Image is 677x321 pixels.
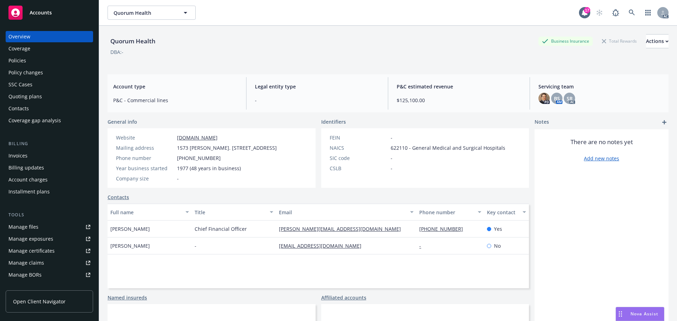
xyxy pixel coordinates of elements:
div: Actions [646,35,669,48]
a: Accounts [6,3,93,23]
span: SR [567,95,573,102]
span: - [255,97,379,104]
div: DBA: - [110,48,123,56]
span: Open Client Navigator [13,298,66,305]
button: Actions [646,34,669,48]
button: Email [276,204,416,221]
a: Coverage [6,43,93,54]
div: Phone number [419,209,473,216]
button: Nova Assist [616,307,664,321]
span: - [195,242,196,249]
a: [PERSON_NAME][EMAIL_ADDRESS][DOMAIN_NAME] [279,226,407,232]
div: Policies [8,55,26,66]
div: Manage certificates [8,245,55,257]
a: Manage BORs [6,269,93,280]
div: Summary of insurance [8,281,62,292]
span: Chief Financial Officer [195,225,247,233]
span: 1573 [PERSON_NAME]. [STREET_ADDRESS] [177,144,277,152]
div: Installment plans [8,186,50,197]
div: Manage claims [8,257,44,268]
span: General info [108,118,137,125]
span: - [391,154,392,162]
div: Email [279,209,406,216]
div: Quorum Health [108,37,158,46]
a: Policies [6,55,93,66]
a: Policy changes [6,67,93,78]
div: FEIN [330,134,388,141]
div: SIC code [330,154,388,162]
div: NAICS [330,144,388,152]
div: Billing [6,140,93,147]
a: Invoices [6,150,93,161]
span: Identifiers [321,118,346,125]
div: Invoices [8,150,28,161]
div: Year business started [116,165,174,172]
div: Coverage [8,43,30,54]
button: Key contact [484,204,529,221]
a: Search [625,6,639,20]
div: Overview [8,31,30,42]
div: Company size [116,175,174,182]
span: 1977 (48 years in business) [177,165,241,172]
a: [EMAIL_ADDRESS][DOMAIN_NAME] [279,242,367,249]
div: Manage exposures [8,233,53,245]
span: Nova Assist [630,311,658,317]
span: No [494,242,501,249]
span: Legal entity type [255,83,379,90]
button: Quorum Health [108,6,196,20]
div: Policy changes [8,67,43,78]
a: Manage exposures [6,233,93,245]
span: Account type [113,83,238,90]
span: P&C - Commercial lines [113,97,238,104]
div: Contacts [8,103,29,114]
span: P&C estimated revenue [397,83,521,90]
div: Quoting plans [8,91,42,102]
div: Account charges [8,174,48,185]
span: - [391,165,392,172]
div: Full name [110,209,181,216]
div: Billing updates [8,162,44,173]
a: Quoting plans [6,91,93,102]
a: Start snowing [592,6,606,20]
div: Coverage gap analysis [8,115,61,126]
div: Total Rewards [598,37,640,45]
a: add [660,118,669,126]
a: Coverage gap analysis [6,115,93,126]
a: Contacts [6,103,93,114]
span: [PERSON_NAME] [110,225,150,233]
a: Report a Bug [609,6,623,20]
button: Phone number [416,204,484,221]
a: Installment plans [6,186,93,197]
div: SSC Cases [8,79,32,90]
div: Mailing address [116,144,174,152]
div: CSLB [330,165,388,172]
div: Website [116,134,174,141]
div: Phone number [116,154,174,162]
span: Yes [494,225,502,233]
a: Overview [6,31,93,42]
a: Manage certificates [6,245,93,257]
button: Title [192,204,276,221]
span: Accounts [30,10,52,16]
img: photo [538,93,550,104]
span: [PHONE_NUMBER] [177,154,221,162]
span: Servicing team [538,83,663,90]
span: - [391,134,392,141]
div: Manage BORs [8,269,42,280]
a: Contacts [108,193,129,201]
button: Full name [108,204,192,221]
a: Manage claims [6,257,93,268]
span: - [177,175,179,182]
a: Add new notes [584,155,619,162]
a: SSC Cases [6,79,93,90]
span: There are no notes yet [571,138,633,146]
div: Manage files [8,221,38,233]
div: Title [195,209,266,216]
a: [PHONE_NUMBER] [419,226,469,232]
span: Notes [535,118,549,126]
a: Switch app [641,6,655,20]
div: Tools [6,211,93,218]
a: Billing updates [6,162,93,173]
div: Business Insurance [538,37,593,45]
